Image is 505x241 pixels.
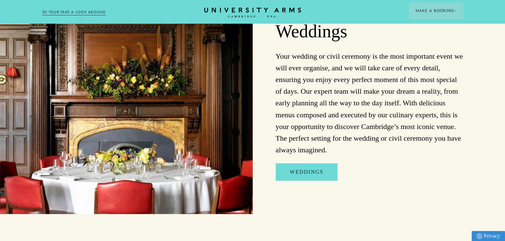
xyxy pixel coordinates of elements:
[276,21,463,43] h2: Weddings
[42,9,106,15] a: 3D TOUR:TAKE A LOOK AROUND
[409,3,463,19] button: Make a BookingArrow icon
[454,10,456,12] img: Arrow icon
[204,8,301,18] a: Home
[416,8,456,14] span: Make a Booking
[472,231,505,241] a: Privacy
[276,50,463,156] p: Your wedding or civil ceremony is the most important event we will ever organise, and we will tak...
[477,233,482,239] img: Privacy
[276,163,337,181] a: Weddings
